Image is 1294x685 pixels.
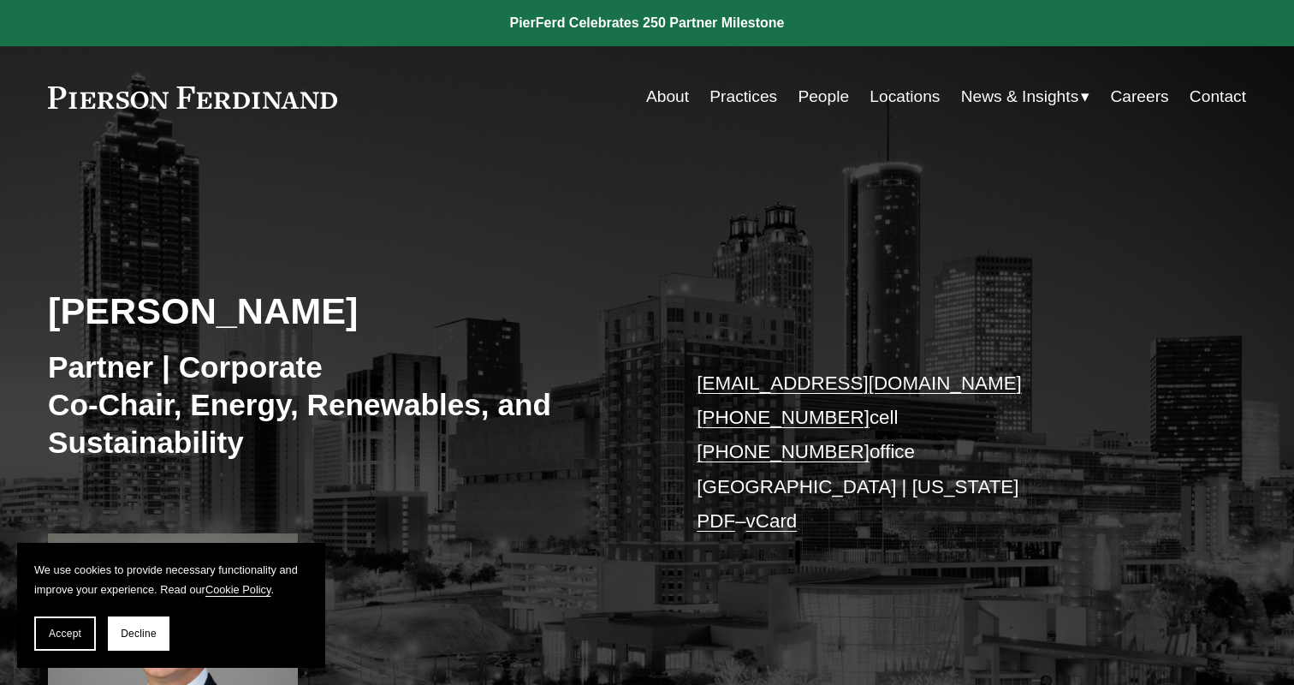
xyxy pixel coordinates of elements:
a: Locations [870,80,940,113]
a: People [798,80,849,113]
a: Contact [1190,80,1246,113]
a: folder dropdown [961,80,1090,113]
a: About [646,80,689,113]
span: Decline [121,628,157,640]
a: Careers [1110,80,1168,113]
a: vCard [746,510,798,532]
span: News & Insights [961,82,1079,112]
p: cell office [GEOGRAPHIC_DATA] | [US_STATE] – [697,366,1196,539]
p: We use cookies to provide necessary functionality and improve your experience. Read our . [34,560,308,599]
a: Practices [709,80,777,113]
a: [EMAIL_ADDRESS][DOMAIN_NAME] [697,372,1021,394]
a: PDF [697,510,735,532]
span: Accept [49,628,81,640]
h3: Partner | Corporate Co-Chair, Energy, Renewables, and Sustainability [48,348,647,461]
a: [PHONE_NUMBER] [697,407,870,428]
button: Decline [108,616,169,651]
button: Accept [34,616,96,651]
h2: [PERSON_NAME] [48,289,647,333]
section: Cookie banner [17,543,325,668]
a: [PHONE_NUMBER] [697,441,870,462]
a: Cookie Policy [205,583,271,596]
